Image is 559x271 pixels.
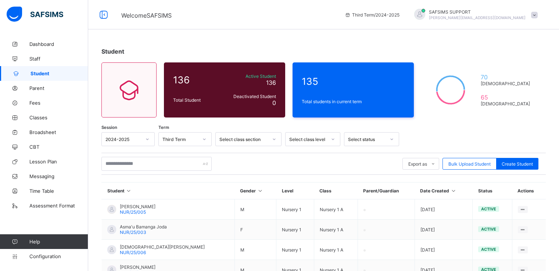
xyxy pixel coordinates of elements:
div: SAFSIMSSUPPORT [407,9,541,21]
td: Nursery 1 [276,220,314,240]
span: [DEMOGRAPHIC_DATA] [481,81,533,86]
span: [DEMOGRAPHIC_DATA] [481,101,533,106]
span: 136 [266,79,276,86]
span: Total students in current term [302,99,405,104]
span: Help [29,239,88,245]
span: Deactivated Student [224,94,276,99]
div: Select class section [219,137,268,142]
div: Select status [348,137,386,142]
th: Student [102,183,235,199]
td: Nursery 1 [276,240,314,260]
th: Date Created [415,183,472,199]
span: Dashboard [29,41,88,47]
td: Nursery 1 A [314,199,358,220]
span: Lesson Plan [29,159,88,165]
th: Status [473,183,512,199]
td: [DATE] [415,240,472,260]
span: 135 [302,76,405,87]
th: Actions [512,183,546,199]
span: Messaging [29,173,88,179]
i: Sort in Ascending Order [126,188,132,194]
span: Fees [29,100,88,106]
span: 136 [173,74,220,86]
td: Nursery 1 A [314,240,358,260]
td: Nursery 1 A [314,220,358,240]
span: Bulk Upload Student [448,161,491,167]
span: Assessment Format [29,203,88,209]
div: Total Student [171,95,222,105]
th: Gender [234,183,276,199]
span: Term [158,125,169,130]
i: Sort in Ascending Order [450,188,456,194]
span: Create Student [502,161,533,167]
div: 2024-2025 [105,137,141,142]
span: Parent [29,85,88,91]
th: Level [276,183,314,199]
td: M [234,240,276,260]
span: Staff [29,56,88,62]
span: Session [101,125,117,130]
span: [PERSON_NAME][EMAIL_ADDRESS][DOMAIN_NAME] [429,15,526,20]
span: 65 [481,94,533,101]
span: active [481,227,496,232]
span: 0 [272,99,276,106]
span: SAFSIMS SUPPORT [429,9,526,15]
td: F [234,220,276,240]
span: NUR/25/006 [120,250,146,255]
span: Welcome SAFSIMS [121,12,172,19]
span: Classes [29,115,88,120]
div: Select class level [289,137,327,142]
span: [PERSON_NAME] [120,204,155,209]
span: CBT [29,144,88,150]
span: NUR/25/003 [120,230,146,235]
img: safsims [7,7,63,22]
span: Active Student [224,73,276,79]
th: Class [314,183,358,199]
td: [DATE] [415,220,472,240]
span: active [481,206,496,212]
i: Sort in Ascending Order [257,188,263,194]
td: [DATE] [415,199,472,220]
span: Asma'u Bamanga Joda [120,224,167,230]
span: active [481,247,496,252]
span: NUR/25/005 [120,209,146,215]
span: [DEMOGRAPHIC_DATA][PERSON_NAME] [120,244,205,250]
td: Nursery 1 [276,199,314,220]
span: 70 [481,73,533,81]
span: Export as [408,161,427,167]
span: Student [101,48,124,55]
td: M [234,199,276,220]
th: Parent/Guardian [358,183,415,199]
span: [PERSON_NAME] [120,264,155,270]
span: Configuration [29,253,88,259]
div: Third Term [162,137,198,142]
span: Student [31,71,88,76]
span: Time Table [29,188,88,194]
span: Broadsheet [29,129,88,135]
span: session/term information [345,12,399,18]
